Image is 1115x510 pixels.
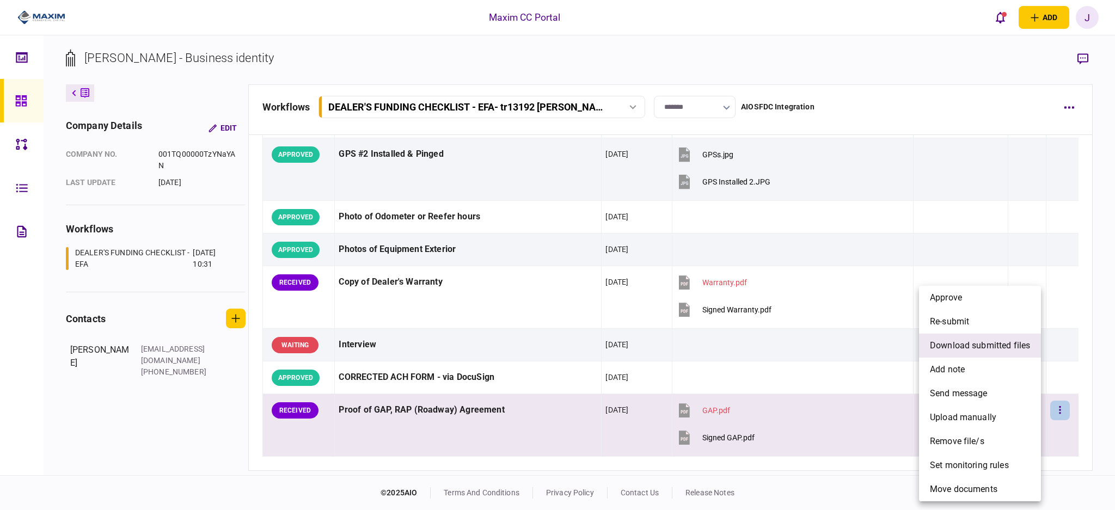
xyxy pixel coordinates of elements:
[930,363,965,376] span: add note
[930,315,969,328] span: re-submit
[930,435,984,448] span: remove file/s
[930,459,1009,472] span: set monitoring rules
[930,411,996,424] span: upload manually
[930,483,997,496] span: Move documents
[930,291,962,304] span: approve
[930,387,988,400] span: send message
[930,339,1030,352] span: download submitted files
